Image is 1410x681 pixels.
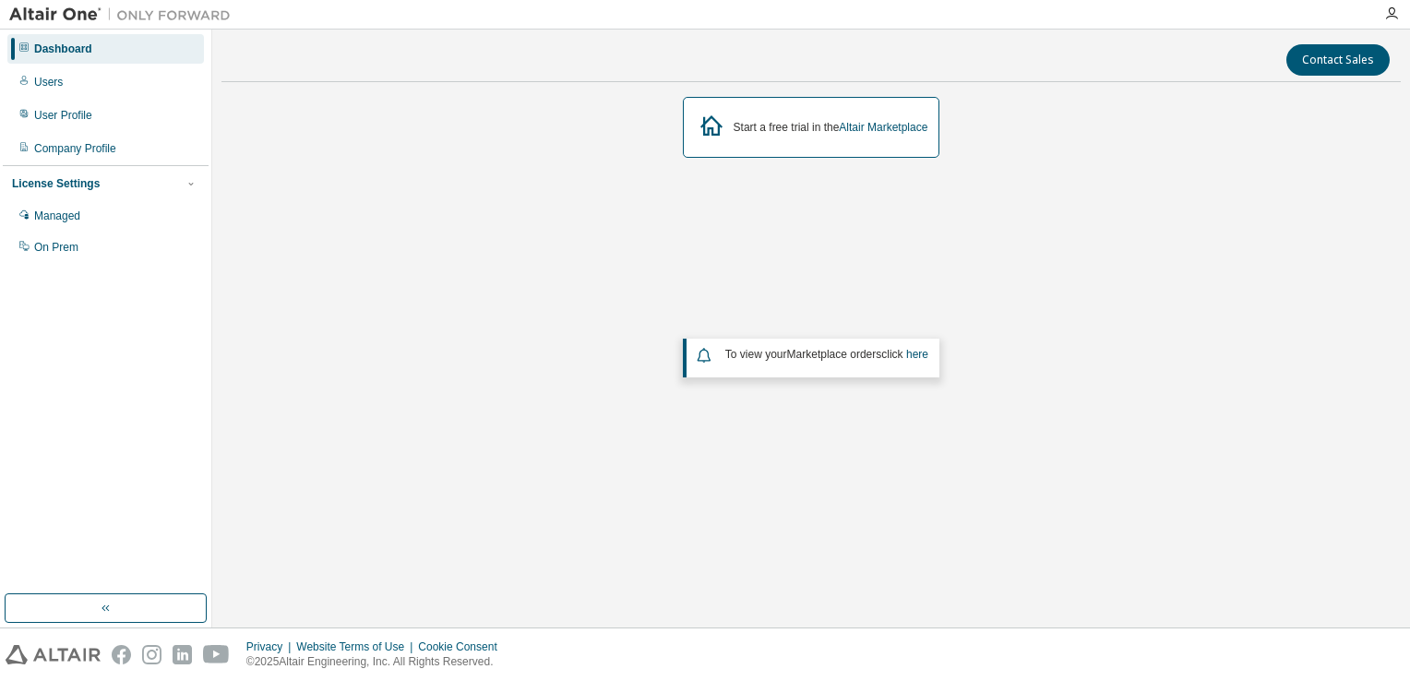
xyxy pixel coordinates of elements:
p: © 2025 Altair Engineering, Inc. All Rights Reserved. [246,654,508,670]
button: Contact Sales [1286,44,1390,76]
div: Dashboard [34,42,92,56]
div: Start a free trial in the [734,120,928,135]
div: Company Profile [34,141,116,156]
div: License Settings [12,176,100,191]
img: Altair One [9,6,240,24]
img: facebook.svg [112,645,131,664]
img: linkedin.svg [173,645,192,664]
div: Privacy [246,639,296,654]
div: Website Terms of Use [296,639,418,654]
div: Managed [34,209,80,223]
div: On Prem [34,240,78,255]
div: User Profile [34,108,92,123]
img: instagram.svg [142,645,161,664]
div: Cookie Consent [418,639,508,654]
span: To view your click [725,348,928,361]
div: Users [34,75,63,90]
img: youtube.svg [203,645,230,664]
a: here [906,348,928,361]
a: Altair Marketplace [839,121,927,134]
em: Marketplace orders [787,348,882,361]
img: altair_logo.svg [6,645,101,664]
